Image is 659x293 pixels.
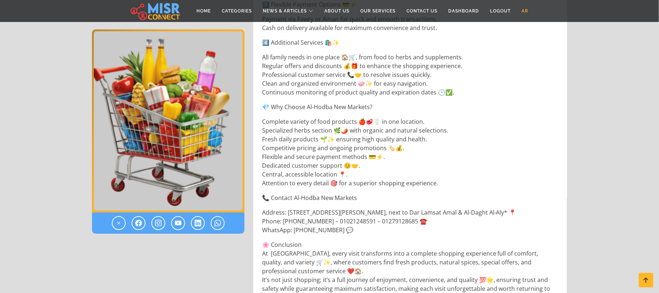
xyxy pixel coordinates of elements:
a: Dashboard [443,4,485,18]
p: Complete variety of food products 🍎🥩🥛 in one location. Specialized herbs section 🌿🌶️ with organic... [262,117,560,188]
img: Al-Hodba New Markets [92,29,244,212]
a: Contact Us [401,4,443,18]
div: 1 / 1 [92,29,244,212]
a: AR [516,4,534,18]
a: Logout [485,4,516,18]
a: Home [191,4,217,18]
span: News & Articles [263,8,307,14]
a: News & Articles [258,4,319,18]
p: All family needs in one place 🏠🛒, from food to herbs and supplements. Regular offers and discount... [262,53,560,97]
p: Address: [STREET_ADDRESS][PERSON_NAME], next to Dar Lamsat Amal & Al-Daght Al-Aly* 📍 Phone: [PHON... [262,208,560,234]
p: 💎 Why Choose Al-Hodba New Markets? [262,103,560,111]
img: main.misr_connect [130,2,180,20]
a: Our Services [355,4,401,18]
p: 📞 Contact Al-Hodba New Markets [262,193,560,202]
a: About Us [319,4,355,18]
p: 4️⃣ Additional Services 🛍️✨ [262,38,560,47]
a: Categories [217,4,258,18]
